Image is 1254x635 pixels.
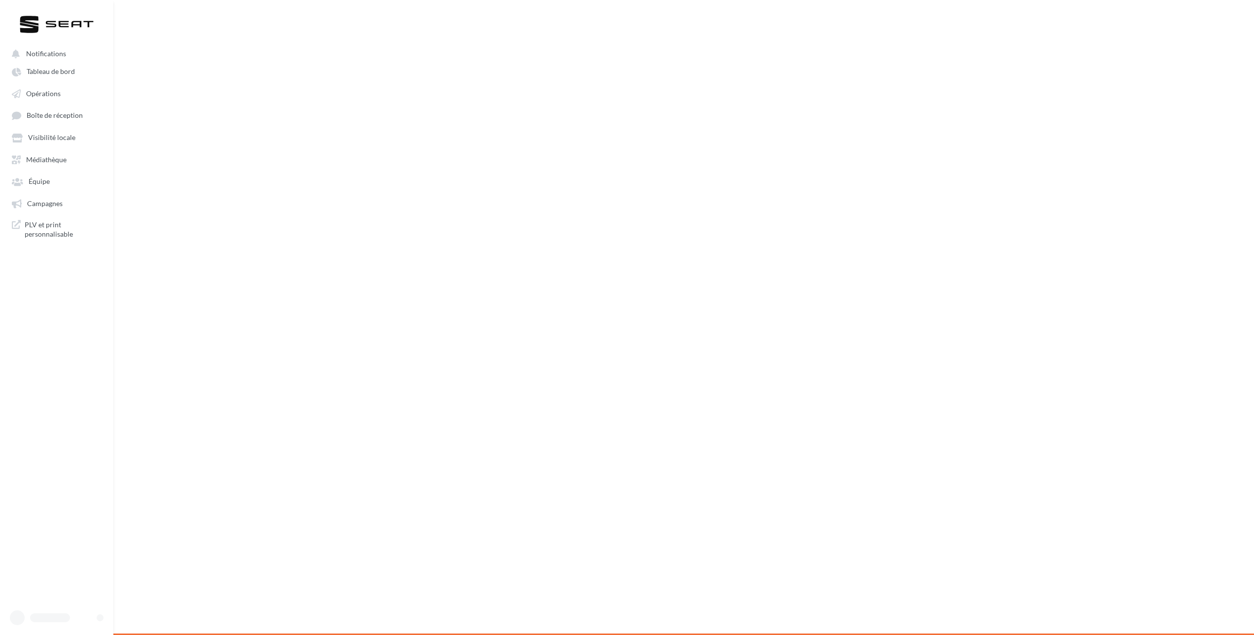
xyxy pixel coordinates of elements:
a: Boîte de réception [6,106,107,124]
a: Visibilité locale [6,128,107,146]
a: Équipe [6,172,107,190]
span: Opérations [26,89,61,98]
a: Opérations [6,84,107,102]
a: Médiathèque [6,150,107,168]
span: PLV et print personnalisable [25,220,102,239]
span: Médiathèque [26,155,67,164]
a: PLV et print personnalisable [6,216,107,243]
a: Tableau de bord [6,62,107,80]
span: Notifications [26,49,66,58]
span: Campagnes [27,199,63,208]
a: Campagnes [6,194,107,212]
span: Visibilité locale [28,134,75,142]
span: Tableau de bord [27,68,75,76]
span: Équipe [29,177,50,186]
span: Boîte de réception [27,111,83,120]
